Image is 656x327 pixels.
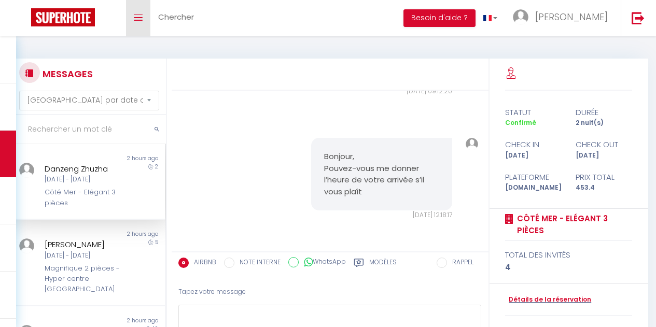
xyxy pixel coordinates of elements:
[466,138,478,150] img: ...
[45,187,127,208] div: Côté Mer - Elégant 3 pièces
[189,258,216,269] label: AIRBNB
[403,9,476,27] button: Besoin d'aide ?
[31,8,95,26] img: Super Booking
[178,279,482,305] div: Tapez votre message
[498,183,569,193] div: [DOMAIN_NAME]
[158,11,194,22] span: Chercher
[40,62,93,86] h3: MESSAGES
[498,106,569,119] div: statut
[569,183,639,193] div: 453.4
[569,106,639,119] div: durée
[45,238,127,251] div: [PERSON_NAME]
[513,9,528,25] img: ...
[632,11,645,24] img: logout
[89,317,165,325] div: 2 hours ago
[513,212,632,237] a: Côté Mer - Elégant 3 pièces
[535,10,608,23] span: [PERSON_NAME]
[447,258,473,269] label: RAPPEL
[498,151,569,161] div: [DATE]
[311,87,452,96] div: [DATE] 09:12:20
[89,154,165,163] div: 2 hours ago
[234,258,281,269] label: NOTE INTERNE
[155,238,158,246] span: 5
[505,261,632,274] div: 4
[8,4,39,35] button: Ouvrir le widget de chat LiveChat
[505,118,536,127] span: Confirmé
[45,251,127,261] div: [DATE] - [DATE]
[324,151,439,197] pre: Bonjour, Pouvez-vous me donner l’heure de votre arrivée s’il vous plaît
[505,295,591,305] a: Détails de la réservation
[498,171,569,183] div: Plateforme
[299,257,346,268] label: WhatsApp
[569,138,639,151] div: check out
[369,258,397,271] label: Modèles
[19,238,34,253] img: ...
[155,163,158,170] span: 2
[569,118,639,128] div: 2 nuit(s)
[498,138,569,151] div: check in
[569,151,639,161] div: [DATE]
[89,230,165,238] div: 2 hours ago
[311,210,452,220] div: [DATE] 12:18:17
[19,163,34,178] img: ...
[12,115,166,144] input: Rechercher un mot clé
[45,163,127,175] div: Danzeng Zhuzha
[505,249,632,261] div: total des invités
[45,263,127,295] div: Magnifique 2 pièces - Hyper centre [GEOGRAPHIC_DATA]
[569,171,639,183] div: Prix total
[45,175,127,184] div: [DATE] - [DATE]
